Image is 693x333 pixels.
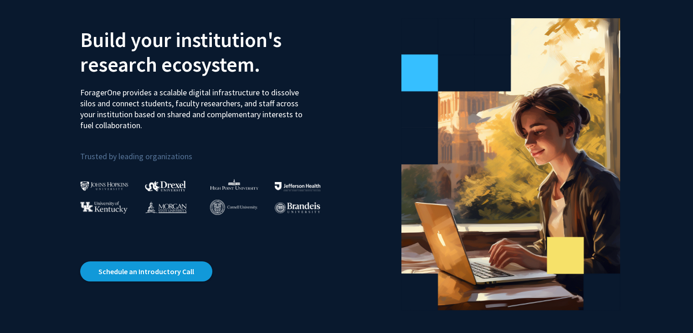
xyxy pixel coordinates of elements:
[275,202,320,213] img: Brandeis University
[275,182,320,191] img: Thomas Jefferson University
[80,261,212,281] a: Opens in a new tab
[80,201,128,213] img: University of Kentucky
[210,200,257,215] img: Cornell University
[80,138,340,163] p: Trusted by leading organizations
[210,179,258,190] img: High Point University
[80,80,309,131] p: ForagerOne provides a scalable digital infrastructure to dissolve silos and connect students, fac...
[7,292,39,326] iframe: Chat
[145,201,187,213] img: Morgan State University
[80,181,128,191] img: Johns Hopkins University
[80,27,340,77] h2: Build your institution's research ecosystem.
[145,181,186,191] img: Drexel University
